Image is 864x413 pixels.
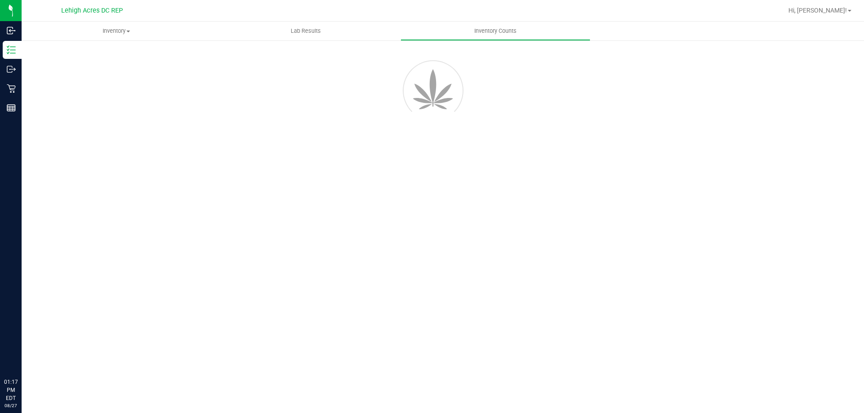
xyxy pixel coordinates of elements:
[4,378,18,402] p: 01:17 PM EDT
[7,45,16,54] inline-svg: Inventory
[61,7,123,14] span: Lehigh Acres DC REP
[22,22,211,40] a: Inventory
[788,7,847,14] span: Hi, [PERSON_NAME]!
[400,22,590,40] a: Inventory Counts
[7,103,16,112] inline-svg: Reports
[7,26,16,35] inline-svg: Inbound
[462,27,529,35] span: Inventory Counts
[211,22,400,40] a: Lab Results
[4,402,18,409] p: 08/27
[22,27,211,35] span: Inventory
[7,65,16,74] inline-svg: Outbound
[7,84,16,93] inline-svg: Retail
[279,27,333,35] span: Lab Results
